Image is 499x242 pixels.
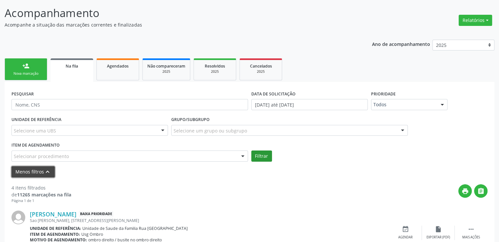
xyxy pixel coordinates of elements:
span: Selecione uma UBS [14,127,56,134]
div: 4 itens filtrados [11,184,71,191]
span: Não compareceram [147,63,185,69]
label: PESQUISAR [11,89,34,99]
div: 2025 [244,69,277,74]
p: Acompanhe a situação das marcações correntes e finalizadas [5,21,347,28]
label: Grupo/Subgrupo [171,115,210,125]
div: de [11,191,71,198]
label: Item de agendamento [11,140,60,151]
span: Selecionar procedimento [14,153,69,160]
i:  [477,188,485,195]
div: Nova marcação [10,71,42,76]
button: Relatórios [459,15,492,26]
div: 2025 [198,69,231,74]
p: Acompanhamento [5,5,347,21]
div: Página 1 de 1 [11,198,71,204]
span: Na fila [66,63,78,69]
button: Menos filtroskeyboard_arrow_up [11,166,55,178]
label: DATA DE SOLICITAÇÃO [251,89,296,99]
span: Resolvidos [205,63,225,69]
span: Unidade de Saude da Familia Rua [GEOGRAPHIC_DATA] [82,226,188,231]
span: Agendados [107,63,129,69]
span: Usg Ombro [81,232,103,237]
i:  [468,226,475,233]
button: Filtrar [251,151,272,162]
div: Agendar [398,235,413,240]
span: Cancelados [250,63,272,69]
b: Item de agendamento: [30,232,80,237]
a: [PERSON_NAME] [30,211,76,218]
div: person_add [22,62,30,70]
p: Ano de acompanhamento [372,40,430,48]
i: print [462,188,469,195]
i: event_available [402,226,409,233]
i: insert_drive_file [435,226,442,233]
span: Todos [373,101,434,108]
input: Selecione um intervalo [251,99,368,110]
input: Nome, CNS [11,99,248,110]
button:  [474,184,488,198]
strong: 11265 marcações na fila [17,192,71,198]
span: Selecione um grupo ou subgrupo [174,127,247,134]
div: Mais ações [462,235,480,240]
label: UNIDADE DE REFERÊNCIA [11,115,61,125]
button: print [458,184,472,198]
div: 2025 [147,69,185,74]
i: keyboard_arrow_up [44,168,51,175]
b: Unidade de referência: [30,226,81,231]
label: Prioridade [371,89,396,99]
div: Sao [PERSON_NAME], [STREET_ADDRESS][PERSON_NAME] [30,218,389,223]
img: img [11,211,25,224]
div: Exportar (PDF) [426,235,450,240]
span: Baixa Prioridade [79,211,114,218]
